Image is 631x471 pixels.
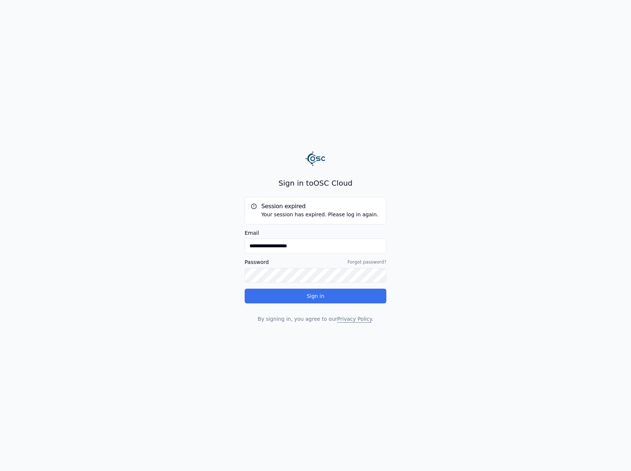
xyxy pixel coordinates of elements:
[251,211,380,218] div: Your session has expired. Please log in again.
[245,315,386,323] p: By signing in, you agree to our .
[305,148,326,169] img: Logo
[245,259,269,265] label: Password
[348,259,386,265] a: Forgot password?
[245,289,386,303] button: Sign in
[245,178,386,188] h2: Sign in to OSC Cloud
[337,316,372,322] a: Privacy Policy
[245,230,386,235] label: Email
[251,203,380,209] h5: Session expired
